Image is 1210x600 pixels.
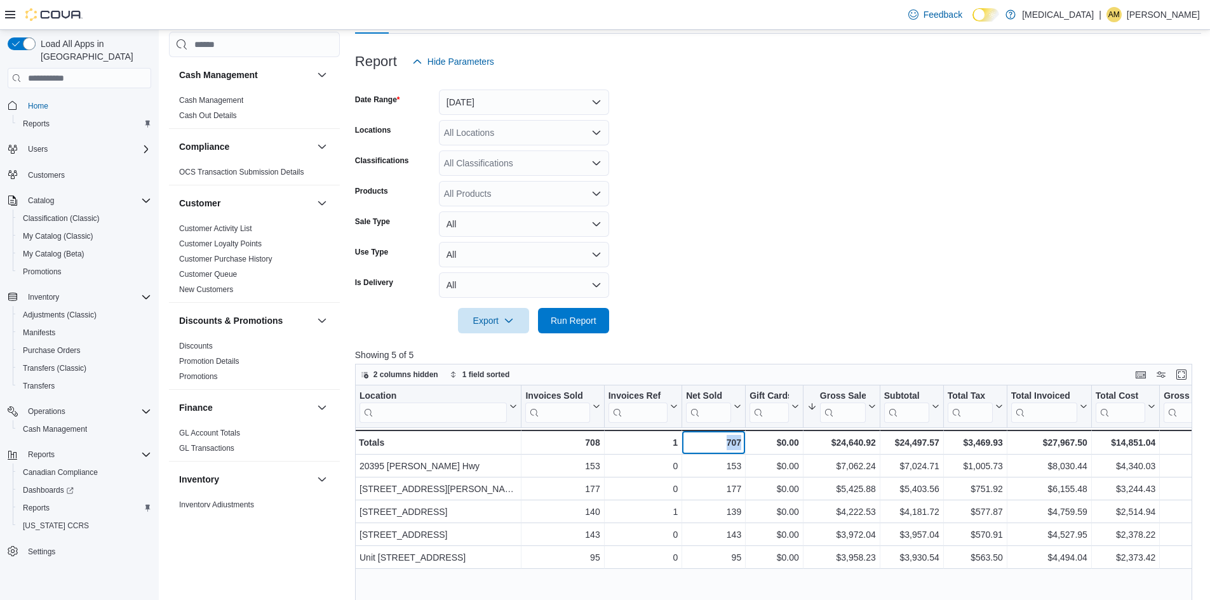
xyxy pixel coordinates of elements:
[1022,7,1094,22] p: [MEDICAL_DATA]
[13,481,156,499] a: Dashboards
[525,390,589,423] div: Invoices Sold
[608,504,677,519] div: 1
[179,239,262,249] span: Customer Loyalty Points
[23,167,151,183] span: Customers
[551,314,596,327] span: Run Report
[948,390,993,423] div: Total Tax
[924,8,962,21] span: Feedback
[18,483,151,498] span: Dashboards
[179,401,312,414] button: Finance
[179,197,220,210] h3: Customer
[750,550,799,565] div: $0.00
[1153,367,1169,382] button: Display options
[884,390,939,423] button: Subtotal
[355,54,397,69] h3: Report
[686,504,741,519] div: 139
[169,93,340,128] div: Cash Management
[1108,7,1120,22] span: AM
[18,116,151,131] span: Reports
[948,504,1003,519] div: $577.87
[18,325,151,340] span: Manifests
[18,307,151,323] span: Adjustments (Classic)
[28,292,59,302] span: Inventory
[179,110,237,121] span: Cash Out Details
[948,458,1003,474] div: $1,005.73
[884,550,939,565] div: $3,930.54
[18,246,151,262] span: My Catalog (Beta)
[28,547,55,557] span: Settings
[458,308,529,333] button: Export
[1127,7,1200,22] p: [PERSON_NAME]
[179,429,240,437] a: GL Account Totals
[1011,481,1087,497] div: $6,155.48
[13,359,156,377] button: Transfers (Classic)
[884,481,939,497] div: $5,403.56
[179,168,304,177] a: OCS Transaction Submission Details
[8,91,151,594] nav: Complex example
[686,458,741,474] div: 153
[1011,458,1087,474] div: $8,030.44
[360,504,517,519] div: [STREET_ADDRESS]
[179,500,254,510] span: Inventory Adjustments
[23,543,151,559] span: Settings
[23,467,98,477] span: Canadian Compliance
[23,521,89,531] span: [US_STATE] CCRS
[314,139,330,154] button: Compliance
[13,517,156,535] button: [US_STATE] CCRS
[355,186,388,196] label: Products
[1106,7,1122,22] div: Angus MacDonald
[608,550,677,565] div: 0
[179,239,262,248] a: Customer Loyalty Points
[179,356,239,366] span: Promotion Details
[13,420,156,438] button: Cash Management
[23,290,64,305] button: Inventory
[3,288,156,306] button: Inventory
[538,308,609,333] button: Run Report
[169,164,340,185] div: Compliance
[179,401,213,414] h3: Finance
[948,435,1003,450] div: $3,469.93
[807,390,876,423] button: Gross Sales
[28,144,48,154] span: Users
[314,472,330,487] button: Inventory
[18,361,91,376] a: Transfers (Classic)
[179,140,229,153] h3: Compliance
[439,242,609,267] button: All
[18,500,55,516] a: Reports
[179,69,258,81] h3: Cash Management
[18,211,105,226] a: Classification (Classic)
[179,96,243,105] a: Cash Management
[179,197,312,210] button: Customer
[686,435,741,450] div: 707
[23,363,86,373] span: Transfers (Classic)
[23,97,151,113] span: Home
[355,95,400,105] label: Date Range
[23,142,151,157] span: Users
[179,372,218,381] a: Promotions
[28,170,65,180] span: Customers
[18,518,151,533] span: Washington CCRS
[686,390,731,403] div: Net Sold
[23,267,62,277] span: Promotions
[25,8,83,21] img: Cova
[13,263,156,281] button: Promotions
[686,390,731,423] div: Net Sold
[179,269,237,279] span: Customer Queue
[360,390,507,403] div: Location
[18,229,98,244] a: My Catalog (Classic)
[179,500,254,509] a: Inventory Adjustments
[179,284,233,295] span: New Customers
[3,446,156,463] button: Reports
[525,481,600,497] div: 177
[179,285,233,294] a: New Customers
[525,390,600,423] button: Invoices Sold
[18,422,92,437] a: Cash Management
[314,196,330,211] button: Customer
[179,342,213,350] a: Discounts
[1011,527,1087,542] div: $4,527.95
[3,96,156,114] button: Home
[179,473,312,486] button: Inventory
[525,458,600,474] div: 153
[608,481,677,497] div: 0
[28,101,48,111] span: Home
